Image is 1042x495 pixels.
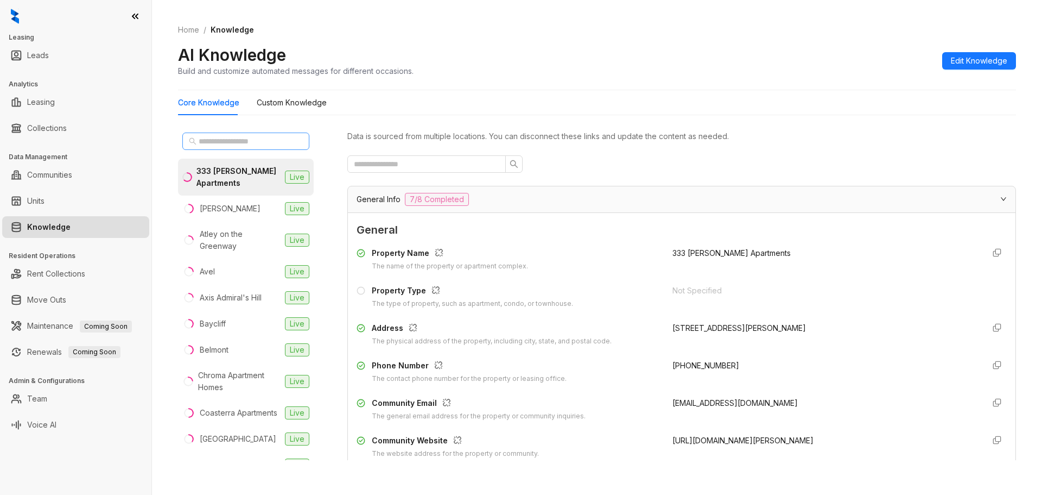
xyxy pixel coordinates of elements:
span: Live [285,265,309,278]
div: The name of the property or apartment complex. [372,261,528,272]
div: Address [372,322,612,336]
li: Units [2,190,149,212]
div: Data is sourced from multiple locations. You can disconnect these links and update the content as... [347,130,1016,142]
span: search [189,137,196,145]
span: [URL][DOMAIN_NAME][PERSON_NAME] [672,436,814,445]
div: Core Knowledge [178,97,239,109]
li: Rent Collections [2,263,149,285]
span: [EMAIL_ADDRESS][DOMAIN_NAME] [672,398,798,408]
span: Live [285,317,309,330]
div: Belmont [200,344,228,356]
span: Live [285,343,309,356]
img: logo [11,9,19,24]
div: Community Website [372,435,539,449]
h3: Data Management [9,152,151,162]
span: Coming Soon [68,346,120,358]
span: Coming Soon [80,321,132,333]
div: [GEOGRAPHIC_DATA] [200,459,276,471]
div: Custom Knowledge [257,97,327,109]
div: Not Specified [672,285,975,297]
a: Move Outs [27,289,66,311]
div: Coasterra Apartments [200,407,277,419]
a: Team [27,388,47,410]
button: Edit Knowledge [942,52,1016,70]
h2: AI Knowledge [178,45,286,65]
span: Live [285,406,309,419]
span: 333 [PERSON_NAME] Apartments [672,248,791,258]
div: 333 [PERSON_NAME] Apartments [196,165,281,189]
a: Leads [27,45,49,66]
li: Knowledge [2,216,149,238]
div: [GEOGRAPHIC_DATA] [200,433,276,445]
span: Knowledge [211,25,254,34]
li: Communities [2,164,149,186]
span: expanded [1000,196,1007,202]
li: Renewals [2,341,149,363]
span: Live [285,171,309,184]
div: Phone Number [372,360,567,374]
li: Move Outs [2,289,149,311]
div: Axis Admiral's Hill [200,292,262,304]
li: Voice AI [2,414,149,436]
span: search [510,160,518,168]
li: Team [2,388,149,410]
span: Live [285,433,309,446]
div: Atley on the Greenway [200,228,281,252]
li: Collections [2,117,149,139]
a: Home [176,24,201,36]
span: General Info [357,193,401,205]
h3: Resident Operations [9,251,151,261]
span: General [357,222,1007,239]
h3: Admin & Configurations [9,376,151,386]
div: Property Name [372,247,528,261]
li: Leasing [2,91,149,113]
span: Edit Knowledge [951,55,1007,67]
div: The contact phone number for the property or leasing office. [372,374,567,384]
li: / [204,24,206,36]
span: 7/8 Completed [405,193,469,206]
a: Knowledge [27,216,71,238]
span: [PHONE_NUMBER] [672,361,739,370]
div: Build and customize automated messages for different occasions. [178,65,414,77]
li: Maintenance [2,315,149,337]
a: Rent Collections [27,263,85,285]
a: Leasing [27,91,55,113]
a: Voice AI [27,414,56,436]
div: General Info7/8 Completed [348,186,1015,212]
a: RenewalsComing Soon [27,341,120,363]
div: Chroma Apartment Homes [198,369,281,393]
h3: Analytics [9,79,151,89]
a: Units [27,190,45,212]
a: Collections [27,117,67,139]
div: [PERSON_NAME] [200,203,260,215]
span: Live [285,291,309,304]
div: The physical address of the property, including city, state, and postal code. [372,336,612,347]
h3: Leasing [9,33,151,42]
span: Live [285,202,309,215]
div: The type of property, such as apartment, condo, or townhouse. [372,299,573,309]
div: [STREET_ADDRESS][PERSON_NAME] [672,322,975,334]
div: Avel [200,266,215,278]
div: The website address for the property or community. [372,449,539,459]
span: Live [285,459,309,472]
span: Live [285,234,309,247]
div: Community Email [372,397,586,411]
li: Leads [2,45,149,66]
span: Live [285,375,309,388]
div: Property Type [372,285,573,299]
a: Communities [27,164,72,186]
div: The general email address for the property or community inquiries. [372,411,586,422]
div: Baycliff [200,318,226,330]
